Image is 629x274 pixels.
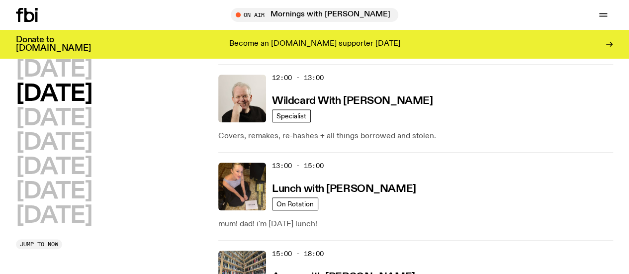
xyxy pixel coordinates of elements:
span: Specialist [276,112,306,120]
button: [DATE] [16,181,92,203]
button: [DATE] [16,156,92,179]
h3: Wildcard With [PERSON_NAME] [272,96,433,106]
span: 15:00 - 18:00 [272,249,324,259]
button: [DATE] [16,132,92,154]
button: [DATE] [16,83,92,105]
img: Stuart is smiling charmingly, wearing a black t-shirt against a stark white background. [218,75,266,122]
span: Jump to now [20,242,58,247]
button: On AirMornings with [PERSON_NAME] [231,8,398,22]
h3: Donate to [DOMAIN_NAME] [16,36,91,53]
p: Become an [DOMAIN_NAME] supporter [DATE] [229,40,400,49]
a: On Rotation [272,197,318,210]
span: 13:00 - 15:00 [272,161,324,171]
a: Wildcard With [PERSON_NAME] [272,94,433,106]
a: Specialist [272,109,311,122]
span: 12:00 - 13:00 [272,73,324,83]
button: [DATE] [16,107,92,130]
p: mum! dad! i'm [DATE] lunch! [218,218,613,230]
img: SLC lunch cover [218,163,266,210]
p: Covers, remakes, re-hashes + all things borrowed and stolen. [218,130,613,142]
a: Lunch with [PERSON_NAME] [272,182,416,194]
button: [DATE] [16,59,92,81]
h3: Lunch with [PERSON_NAME] [272,184,416,194]
button: [DATE] [16,205,92,227]
button: Jump to now [16,239,62,249]
span: On Rotation [276,200,314,208]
